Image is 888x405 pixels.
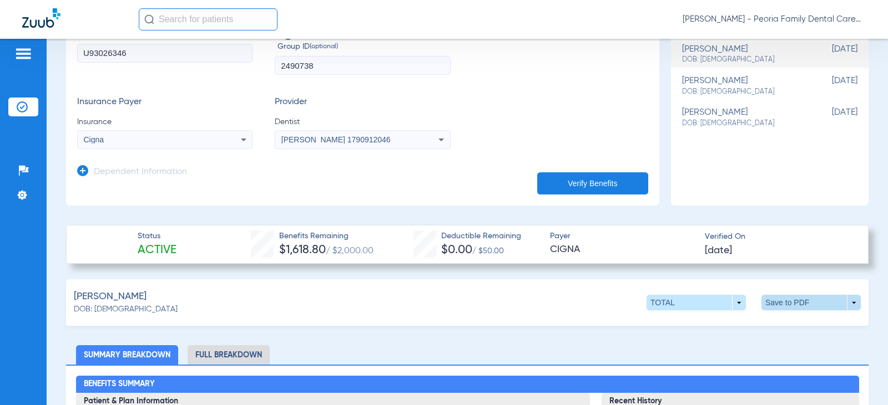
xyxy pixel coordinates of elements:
li: Summary Breakdown [76,345,178,365]
h3: Insurance Payer [77,97,253,108]
span: Cigna [84,135,104,144]
span: Dentist [275,116,450,127]
span: Verified On [705,231,850,243]
input: Search for patients [139,8,277,30]
span: Group ID [277,41,450,53]
div: [PERSON_NAME] [682,44,802,65]
label: Member ID [77,30,253,75]
h2: Benefits Summary [76,376,859,393]
span: Payer [550,230,695,242]
span: / $2,000.00 [326,247,374,255]
span: Insurance [77,116,253,127]
span: CIGNA [550,243,695,257]
input: Member ID [77,44,253,63]
div: [PERSON_NAME] [682,76,802,96]
span: Status [138,230,176,242]
span: [PERSON_NAME] - Peoria Family Dental Care [683,14,866,25]
span: DOB: [DEMOGRAPHIC_DATA] [682,87,802,97]
span: [DATE] [802,107,857,128]
img: Zuub Logo [22,8,60,28]
span: DOB: [DEMOGRAPHIC_DATA] [682,119,802,129]
span: Deductible Remaining [441,230,521,242]
span: $0.00 [441,244,472,256]
img: hamburger-icon [14,47,32,60]
span: [DATE] [705,244,732,258]
img: Search Icon [144,14,154,24]
span: $1,618.80 [279,244,326,256]
h3: Provider [275,97,450,108]
div: [PERSON_NAME] [682,107,802,128]
span: [PERSON_NAME] 1790912046 [281,135,391,144]
span: / $50.00 [472,247,504,255]
h3: Dependent Information [94,167,187,178]
span: Benefits Remaining [279,230,374,242]
span: DOB: [DEMOGRAPHIC_DATA] [682,55,802,65]
button: TOTAL [647,295,746,310]
li: Full Breakdown [188,345,270,365]
button: Verify Benefits [537,172,648,194]
small: (optional) [310,41,338,53]
span: DOB: [DEMOGRAPHIC_DATA] [74,304,178,315]
span: Active [138,243,176,258]
button: Save to PDF [761,295,861,310]
span: [DATE] [802,44,857,65]
span: [PERSON_NAME] [74,290,147,304]
span: [DATE] [802,76,857,96]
